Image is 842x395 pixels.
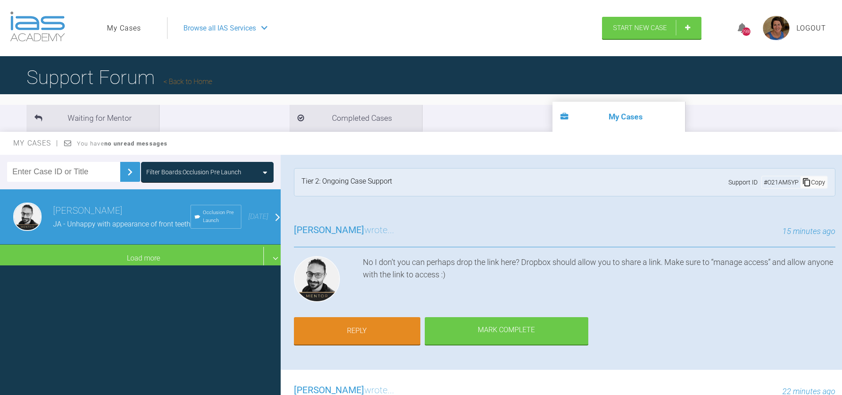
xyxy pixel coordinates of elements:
div: Tier 2: Ongoing Case Support [301,176,392,189]
div: Mark Complete [425,317,588,345]
strong: no unread messages [104,140,168,147]
a: Reply [294,317,420,345]
h3: [PERSON_NAME] [53,203,190,219]
span: JA - Unhappy with appearance of front teeth [53,220,190,228]
img: Mahmoud Ibrahim [13,203,42,231]
span: Occlusion Pre Launch [203,209,237,225]
img: chevronRight.28bd32b0.svg [123,165,137,179]
li: Waiting for Mentor [27,105,159,132]
span: [DATE] [248,212,268,221]
div: Copy [800,176,827,188]
li: My Cases [552,102,685,132]
a: Back to Home [164,77,212,86]
div: # O21AM5YP [762,177,800,187]
a: My Cases [107,23,141,34]
li: Completed Cases [290,105,422,132]
a: Start New Case [602,17,701,39]
div: No I don’t you can perhaps drop the link here? Dropbox should allow you to share a link. Make sur... [363,256,835,306]
span: Support ID [728,177,758,187]
div: 2986 [742,27,751,36]
span: My Cases [13,139,59,147]
h1: Support Forum [27,62,212,93]
img: logo-light.3e3ef733.png [10,12,65,42]
span: [PERSON_NAME] [294,225,364,235]
span: Start New Case [613,24,667,32]
span: 15 minutes ago [782,226,835,236]
div: Filter Boards: Occlusion Pre Launch [146,167,241,177]
input: Enter Case ID or Title [7,162,120,182]
span: Browse all IAS Services [183,23,256,34]
span: You have [77,140,168,147]
img: Mahmoud Ibrahim [294,256,340,302]
img: profile.png [763,16,789,40]
a: Logout [796,23,826,34]
h3: wrote... [294,223,394,238]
